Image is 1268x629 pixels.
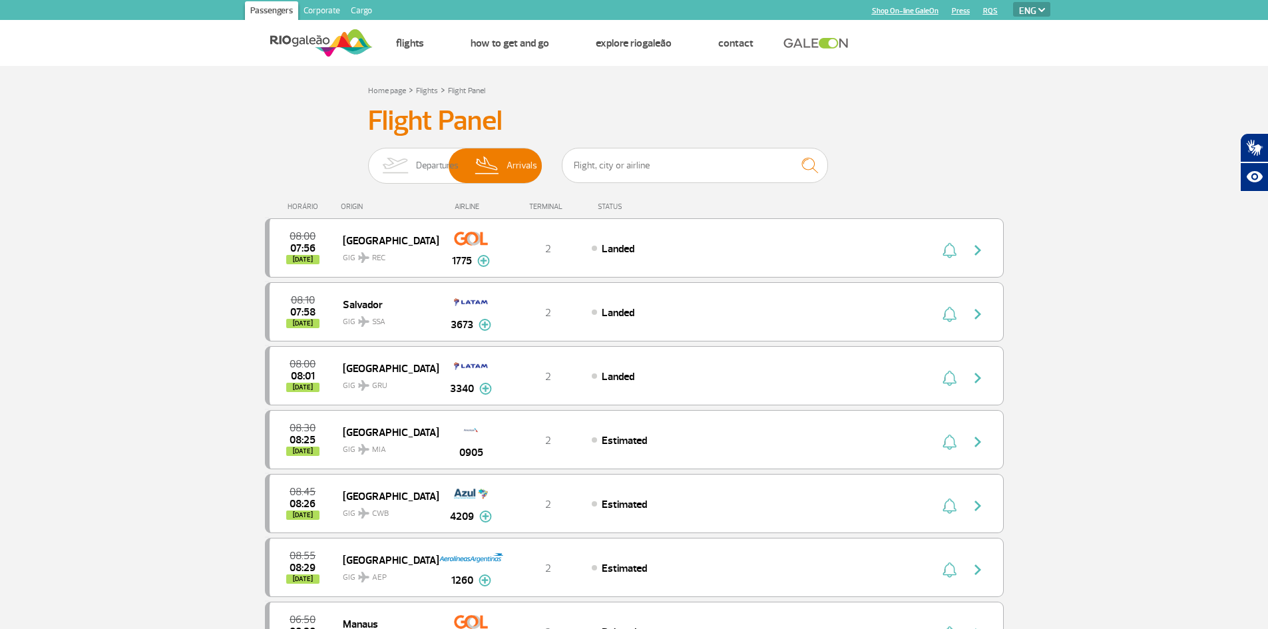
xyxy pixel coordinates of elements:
[372,572,387,584] span: AEP
[416,148,459,183] span: Departures
[372,252,385,264] span: REC
[343,501,428,520] span: GIG
[358,444,369,455] img: destiny_airplane.svg
[451,572,473,588] span: 1260
[450,509,474,524] span: 4209
[409,82,413,97] a: >
[290,487,316,497] span: 2025-10-01 08:45:00
[545,306,551,319] span: 2
[479,511,492,523] img: mais-info-painel-voo.svg
[245,1,298,23] a: Passengers
[970,306,986,322] img: seta-direita-painel-voo.svg
[943,434,956,450] img: sino-painel-voo.svg
[448,86,485,96] a: Flight Panel
[943,306,956,322] img: sino-painel-voo.svg
[970,498,986,514] img: seta-direita-painel-voo.svg
[1240,133,1268,192] div: Plugin de acessibilidade da Hand Talk.
[343,373,428,392] span: GIG
[374,148,416,183] img: slider-embarque
[479,319,491,331] img: mais-info-painel-voo.svg
[358,508,369,519] img: destiny_airplane.svg
[1240,133,1268,162] button: Abrir tradutor de língua de sinais.
[343,296,428,313] span: Salvador
[602,434,647,447] span: Estimated
[459,445,483,461] span: 0905
[718,37,753,50] a: Contact
[970,562,986,578] img: seta-direita-painel-voo.svg
[562,148,828,183] input: Flight, city or airline
[545,434,551,447] span: 2
[441,82,445,97] a: >
[290,232,316,241] span: 2025-10-01 08:00:00
[372,444,386,456] span: MIA
[952,7,970,15] a: Press
[286,511,319,520] span: [DATE]
[290,615,316,624] span: 2025-10-01 06:50:00
[343,245,428,264] span: GIG
[602,370,634,383] span: Landed
[341,202,438,211] div: ORIGIN
[290,551,316,560] span: 2025-10-01 08:55:00
[269,202,341,211] div: HORÁRIO
[471,37,549,50] a: How to get and go
[286,574,319,584] span: [DATE]
[970,242,986,258] img: seta-direita-painel-voo.svg
[286,255,319,264] span: [DATE]
[290,563,316,572] span: 2025-10-01 08:29:00
[416,86,438,96] a: Flights
[372,380,387,392] span: GRU
[507,148,537,183] span: Arrivals
[545,562,551,575] span: 2
[477,255,490,267] img: mais-info-painel-voo.svg
[290,308,316,317] span: 2025-10-01 07:58:18
[343,232,428,249] span: [GEOGRAPHIC_DATA]
[343,551,428,568] span: [GEOGRAPHIC_DATA]
[943,242,956,258] img: sino-painel-voo.svg
[290,244,316,253] span: 2025-10-01 07:56:33
[286,383,319,392] span: [DATE]
[290,423,316,433] span: 2025-10-01 08:30:00
[291,371,315,381] span: 2025-10-01 08:01:39
[343,564,428,584] span: GIG
[1240,162,1268,192] button: Abrir recursos assistivos.
[345,1,377,23] a: Cargo
[545,370,551,383] span: 2
[358,572,369,582] img: destiny_airplane.svg
[452,253,472,269] span: 1775
[505,202,591,211] div: TERMINAL
[591,202,700,211] div: STATUS
[368,105,901,138] h3: Flight Panel
[286,319,319,328] span: [DATE]
[451,317,473,333] span: 3673
[602,306,634,319] span: Landed
[596,37,672,50] a: Explore RIOgaleão
[290,359,316,369] span: 2025-10-01 08:00:00
[372,508,389,520] span: CWB
[358,252,369,263] img: destiny_airplane.svg
[343,359,428,377] span: [GEOGRAPHIC_DATA]
[943,562,956,578] img: sino-painel-voo.svg
[438,202,505,211] div: AIRLINE
[290,499,316,509] span: 2025-10-01 08:26:00
[291,296,315,305] span: 2025-10-01 08:10:00
[602,242,634,256] span: Landed
[396,37,424,50] a: Flights
[602,498,647,511] span: Estimated
[343,309,428,328] span: GIG
[450,381,474,397] span: 3340
[545,242,551,256] span: 2
[479,383,492,395] img: mais-info-painel-voo.svg
[343,487,428,505] span: [GEOGRAPHIC_DATA]
[479,574,491,586] img: mais-info-painel-voo.svg
[983,7,998,15] a: RQS
[290,435,316,445] span: 2025-10-01 08:25:00
[970,370,986,386] img: seta-direita-painel-voo.svg
[545,498,551,511] span: 2
[368,86,406,96] a: Home page
[943,370,956,386] img: sino-painel-voo.svg
[286,447,319,456] span: [DATE]
[343,437,428,456] span: GIG
[343,423,428,441] span: [GEOGRAPHIC_DATA]
[943,498,956,514] img: sino-painel-voo.svg
[372,316,385,328] span: SSA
